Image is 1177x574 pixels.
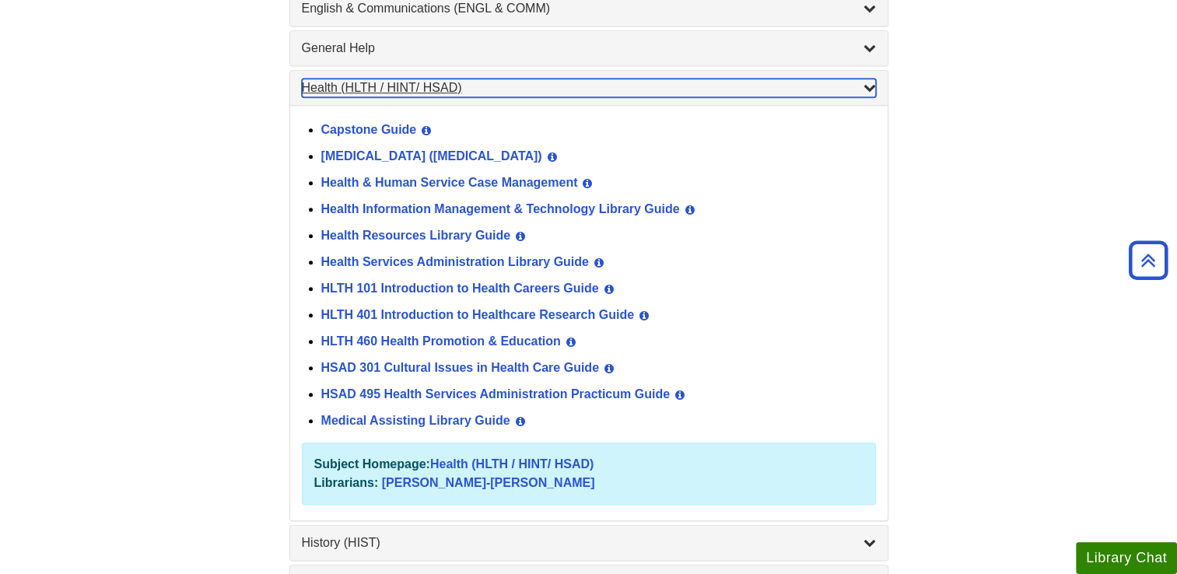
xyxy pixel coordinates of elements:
a: Health (HLTH / HINT/ HSAD) [430,457,594,471]
strong: Subject Homepage: [314,457,430,471]
a: [PERSON_NAME]-[PERSON_NAME] [382,476,595,489]
a: Health & Human Service Case Management [321,176,578,189]
a: Medical Assisting Library Guide [321,414,510,427]
a: History (HIST) [302,534,876,552]
div: Health (HLTH / HINT/ HSAD) [290,105,888,520]
strong: Librarians: [314,476,379,489]
a: HSAD 301 Cultural Issues in Health Care Guide [321,361,599,374]
a: Health Resources Library Guide [321,229,511,242]
a: [MEDICAL_DATA] ([MEDICAL_DATA]) [321,149,542,163]
a: General Help [302,39,876,58]
a: Health Information Management & Technology Library Guide [321,202,680,215]
a: HSAD 495 Health Services Administration Practicum Guide [321,387,670,401]
a: Capstone Guide [321,123,417,136]
a: Back to Top [1123,250,1173,271]
a: HLTH 401 Introduction to Healthcare Research Guide [321,308,634,321]
a: HLTH 101 Introduction to Health Careers Guide [321,282,599,295]
a: HLTH 460 Health Promotion & Education [321,334,561,348]
a: Health (HLTH / HINT/ HSAD) [302,79,876,97]
a: Health Services Administration Library Guide [321,255,589,268]
button: Library Chat [1076,542,1177,574]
